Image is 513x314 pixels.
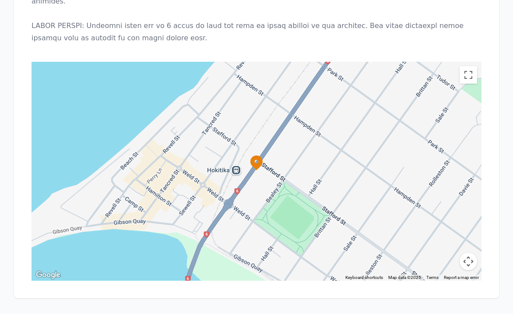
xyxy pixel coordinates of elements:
[345,275,383,281] button: Keyboard shortcuts
[444,275,479,280] a: Report a map error
[460,66,477,84] button: Toggle fullscreen view
[426,275,439,280] a: Terms (opens in new tab)
[460,253,477,270] button: Map camera controls
[34,269,63,281] a: Open this area in Google Maps (opens a new window)
[388,275,421,280] span: Map data ©2025
[34,269,63,281] img: Google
